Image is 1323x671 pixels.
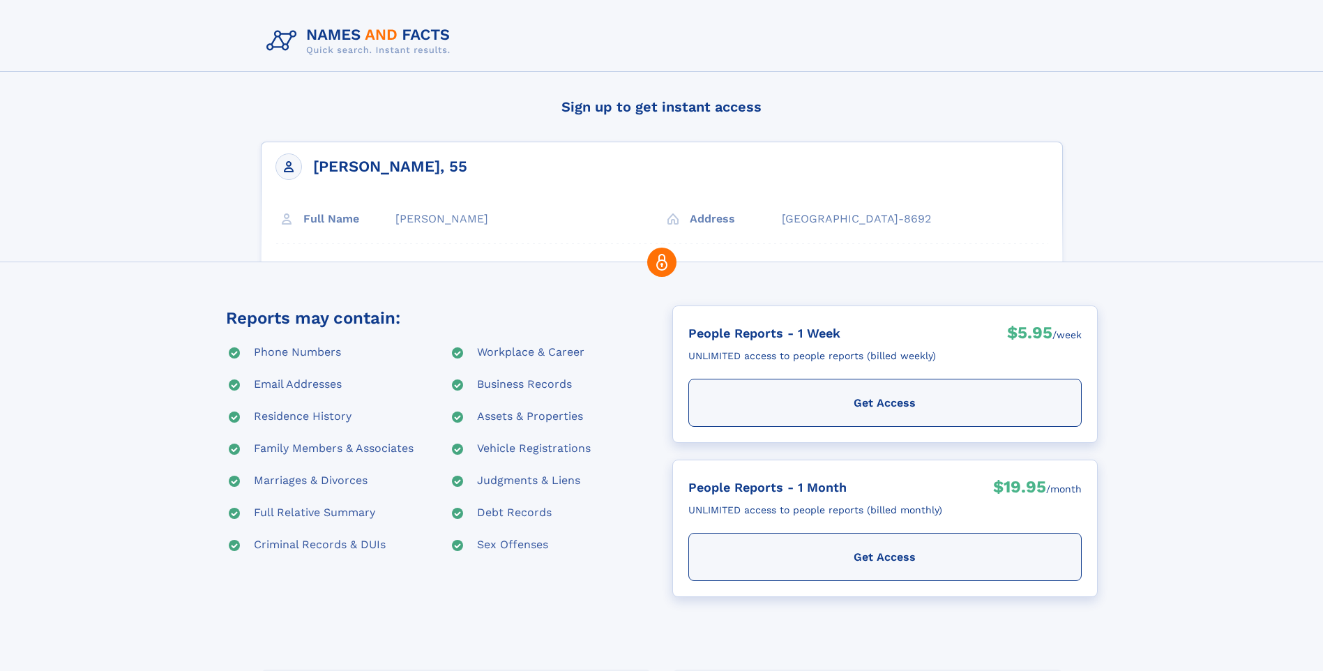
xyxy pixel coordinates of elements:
div: Judgments & Liens [477,473,580,490]
div: /week [1052,322,1082,348]
div: Vehicle Registrations [477,441,591,458]
div: People Reports - 1 Month [688,476,942,499]
div: Workplace & Career [477,345,584,361]
div: People Reports - 1 Week [688,322,936,345]
div: Full Relative Summary [254,505,375,522]
div: UNLIMITED access to people reports (billed monthly) [688,499,942,522]
div: Family Members & Associates [254,441,414,458]
div: /month [1046,476,1082,502]
div: Criminal Records & DUIs [254,537,386,554]
div: Marriages & Divorces [254,473,368,490]
div: Email Addresses [254,377,342,393]
div: Assets & Properties [477,409,583,425]
div: Residence History [254,409,351,425]
div: Get Access [688,379,1082,427]
div: Sex Offenses [477,537,548,554]
div: UNLIMITED access to people reports (billed weekly) [688,345,936,368]
div: Reports may contain: [226,306,400,331]
div: Get Access [688,533,1082,581]
div: Business Records [477,377,572,393]
img: Logo Names and Facts [261,22,462,60]
div: Debt Records [477,505,552,522]
h4: Sign up to get instant access [261,86,1063,128]
div: $5.95 [1007,322,1052,348]
div: Phone Numbers [254,345,341,361]
div: $19.95 [993,476,1046,502]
